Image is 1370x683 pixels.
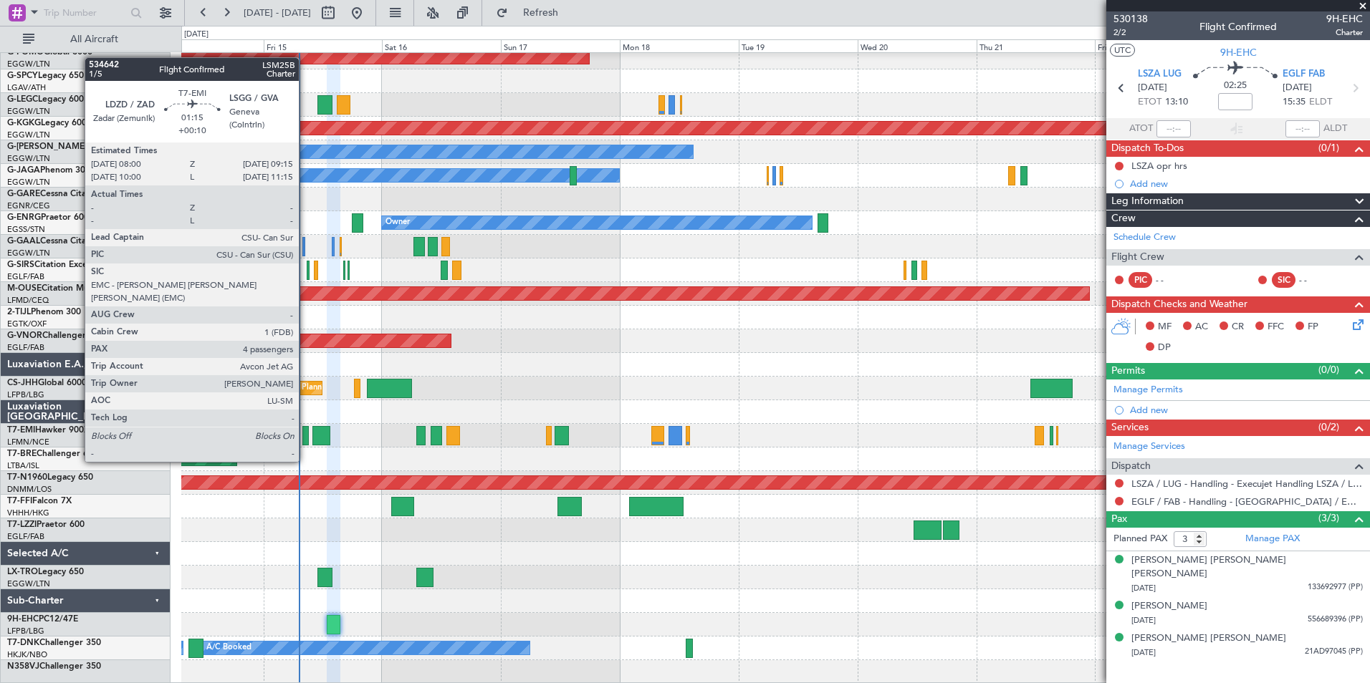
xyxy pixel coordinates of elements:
[1232,320,1244,334] span: CR
[382,39,501,52] div: Sat 16
[302,377,527,399] div: Planned Maint [GEOGRAPHIC_DATA] ([GEOGRAPHIC_DATA])
[1283,95,1306,110] span: 15:35
[184,29,209,41] div: [DATE]
[7,578,50,589] a: EGGW/LTN
[1131,631,1286,646] div: [PERSON_NAME] [PERSON_NAME]
[7,237,40,246] span: G-GAAL
[7,389,44,400] a: LFPB/LBG
[7,72,38,80] span: G-SPCY
[7,95,84,104] a: G-LEGCLegacy 600
[7,626,44,636] a: LFPB/LBG
[7,213,41,222] span: G-ENRG
[7,213,89,222] a: G-ENRGPraetor 600
[1268,320,1284,334] span: FFC
[7,153,50,164] a: EGGW/LTN
[1131,615,1156,626] span: [DATE]
[7,190,40,198] span: G-GARE
[7,119,41,127] span: G-KGKG
[7,531,44,542] a: EGLF/FAB
[7,497,32,505] span: T7-FFI
[7,106,50,117] a: EGGW/LTN
[7,224,45,235] a: EGSS/STN
[1299,273,1331,286] div: - -
[1318,140,1339,155] span: (0/1)
[1131,495,1363,508] a: EGLF / FAB - Handling - [GEOGRAPHIC_DATA] / EGLF / FAB
[1113,440,1185,454] a: Manage Services
[7,639,39,647] span: T7-DNK
[7,142,166,151] a: G-[PERSON_NAME]Cessna Citation XLS
[1195,320,1208,334] span: AC
[7,237,125,246] a: G-GAALCessna Citation XLS+
[1283,67,1325,82] span: EGLF FAB
[1131,160,1187,172] div: LSZA opr hrs
[7,497,72,505] a: T7-FFIFalcon 7X
[1138,81,1167,95] span: [DATE]
[1165,95,1188,110] span: 13:10
[1130,404,1363,416] div: Add new
[1309,95,1332,110] span: ELDT
[1110,44,1135,57] button: UTC
[1113,231,1176,245] a: Schedule Crew
[1111,210,1136,227] span: Crew
[264,39,383,52] div: Fri 15
[1131,647,1156,658] span: [DATE]
[858,39,977,52] div: Wed 20
[1199,19,1277,34] div: Flight Confirmed
[7,119,87,127] a: G-KGKGLegacy 600
[1283,81,1312,95] span: [DATE]
[1224,79,1247,93] span: 02:25
[7,508,49,518] a: VHHH/HKG
[7,649,47,660] a: HKJK/NBO
[7,190,125,198] a: G-GARECessna Citation XLS+
[1111,458,1151,475] span: Dispatch
[1323,122,1347,136] span: ALDT
[1111,193,1184,210] span: Leg Information
[7,166,40,175] span: G-JAGA
[1113,26,1148,39] span: 2/2
[7,248,50,258] a: EGGW/LTN
[1318,362,1339,377] span: (0/0)
[1318,510,1339,525] span: (3/3)
[252,165,277,186] div: Owner
[44,2,126,24] input: Trip Number
[7,662,101,671] a: N358VJChallenger 350
[7,261,90,269] a: G-SIRSCitation Excel
[1113,532,1167,546] label: Planned PAX
[7,473,47,482] span: T7-N1960
[7,331,104,340] a: G-VNORChallenger 650
[489,1,575,24] button: Refresh
[7,520,85,529] a: T7-LZZIPraetor 600
[1158,341,1171,355] span: DP
[7,662,39,671] span: N358VJ
[1272,272,1295,288] div: SIC
[1111,140,1184,157] span: Dispatch To-Dos
[7,615,39,624] span: 9H-EHC
[511,8,571,18] span: Refresh
[7,82,46,93] a: LGAV/ATH
[1129,122,1153,136] span: ATOT
[7,295,49,306] a: LFMD/CEQ
[7,437,49,447] a: LFMN/NCE
[1308,581,1363,594] span: 133692977 (PP)
[7,177,50,188] a: EGGW/LTN
[7,568,84,576] a: LX-TROLegacy 650
[7,450,37,458] span: T7-BRE
[1113,383,1183,397] a: Manage Permits
[7,284,42,293] span: M-OUSE
[7,200,50,211] a: EGNR/CEG
[1318,420,1339,435] span: (0/2)
[1111,511,1127,528] span: Pax
[7,342,44,353] a: EGLF/FAB
[1111,363,1145,379] span: Permits
[7,261,34,269] span: G-SIRS
[7,308,31,316] span: 2-TIJL
[7,615,78,624] a: 9H-EHCPC12/47E
[1095,39,1214,52] div: Fri 22
[7,568,38,576] span: LX-TRO
[7,72,84,80] a: G-SPCYLegacy 650
[145,39,264,52] div: Thu 14
[1305,646,1363,658] span: 21AD97045 (PP)
[7,59,50,69] a: EGGW/LTN
[7,379,38,387] span: CS-JHH
[977,39,1096,52] div: Thu 21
